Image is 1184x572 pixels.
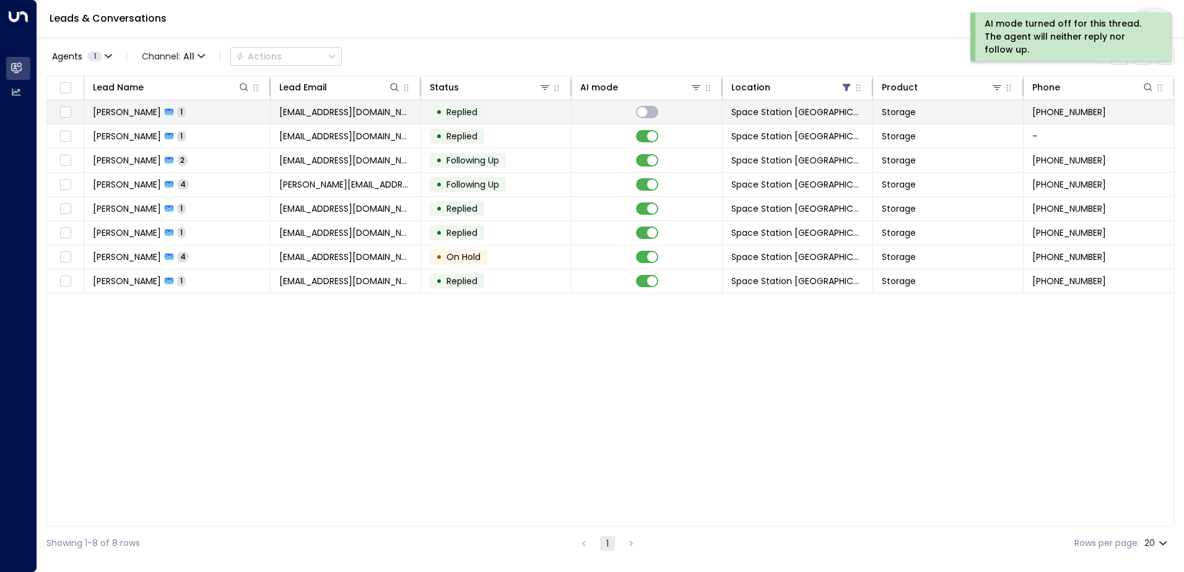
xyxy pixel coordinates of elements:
[446,106,477,118] span: Replied
[58,201,73,217] span: Toggle select row
[576,535,639,551] nav: pagination navigation
[137,48,210,65] span: Channel:
[882,275,916,287] span: Storage
[279,178,412,191] span: alex@alexlowe.com
[731,106,864,118] span: Space Station Solihull
[58,105,73,120] span: Toggle select row
[1032,202,1106,215] span: +447810501051
[177,106,186,117] span: 1
[58,129,73,144] span: Toggle select row
[183,51,194,61] span: All
[1032,106,1106,118] span: +447933295789
[279,227,412,239] span: rycyhyt@gmail.com
[882,106,916,118] span: Storage
[882,251,916,263] span: Storage
[1032,154,1106,167] span: +447527031702
[46,48,116,65] button: Agents1
[279,275,412,287] span: robodar@aol.com
[279,130,412,142] span: cat2wild1980@yahoo.com
[882,80,918,95] div: Product
[177,131,186,141] span: 1
[177,179,189,189] span: 4
[1032,227,1106,239] span: +447584023745
[230,47,342,66] div: Button group with a nested menu
[1024,124,1174,148] td: -
[58,177,73,193] span: Toggle select row
[882,178,916,191] span: Storage
[58,249,73,265] span: Toggle select row
[279,80,327,95] div: Lead Email
[93,275,161,287] span: David Robertson
[230,47,342,66] button: Actions
[731,202,864,215] span: Space Station Solihull
[177,275,186,286] span: 1
[177,251,189,262] span: 4
[1032,275,1106,287] span: +447791380990
[580,80,702,95] div: AI mode
[93,130,161,142] span: Cat Thompson
[882,227,916,239] span: Storage
[731,130,864,142] span: Space Station Solihull
[882,80,1003,95] div: Product
[436,174,442,195] div: •
[436,150,442,171] div: •
[446,178,499,191] span: Following Up
[436,246,442,267] div: •
[279,106,412,118] span: lucindabatchelor@btinternet.com
[436,198,442,219] div: •
[1074,537,1139,550] label: Rows per page:
[46,537,140,550] div: Showing 1-8 of 8 rows
[436,271,442,292] div: •
[279,80,401,95] div: Lead Email
[1144,534,1170,552] div: 20
[177,155,188,165] span: 2
[279,154,412,167] span: cjafisher@hotmail.co.uk
[50,11,167,25] a: Leads & Conversations
[882,130,916,142] span: Storage
[87,51,102,61] span: 1
[279,251,412,263] span: hello@karennjohnson.co.uk
[1032,80,1154,95] div: Phone
[446,202,477,215] span: Replied
[52,52,82,61] span: Agents
[731,154,864,167] span: Space Station Solihull
[436,222,442,243] div: •
[58,274,73,289] span: Toggle select row
[436,102,442,123] div: •
[58,80,73,96] span: Toggle select all
[58,153,73,168] span: Toggle select row
[1032,251,1106,263] span: +447500535001
[731,251,864,263] span: Space Station Solihull
[177,203,186,214] span: 1
[446,275,477,287] span: Replied
[580,80,618,95] div: AI mode
[93,154,161,167] span: Chris Fisher
[446,130,477,142] span: Replied
[985,17,1155,56] div: AI mode turned off for this thread. The agent will neither reply nor follow up.
[1032,178,1106,191] span: +447725729951
[93,202,161,215] span: Ian Casewell
[93,227,161,239] span: Logan Macdonald
[58,225,73,241] span: Toggle select row
[93,178,161,191] span: Alex Lowe
[882,202,916,215] span: Storage
[446,227,477,239] span: Replied
[731,80,770,95] div: Location
[600,536,615,551] button: page 1
[137,48,210,65] button: Channel:All
[430,80,551,95] div: Status
[93,80,250,95] div: Lead Name
[430,80,459,95] div: Status
[93,251,161,263] span: Karen Johnson
[436,126,442,147] div: •
[93,106,161,118] span: Lucinda Batchelor
[882,154,916,167] span: Storage
[93,80,144,95] div: Lead Name
[731,227,864,239] span: Space Station Solihull
[279,202,412,215] span: iancasewell@me.com
[236,51,282,62] div: Actions
[177,227,186,238] span: 1
[1032,80,1060,95] div: Phone
[731,178,864,191] span: Space Station Solihull
[446,251,481,263] span: On Hold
